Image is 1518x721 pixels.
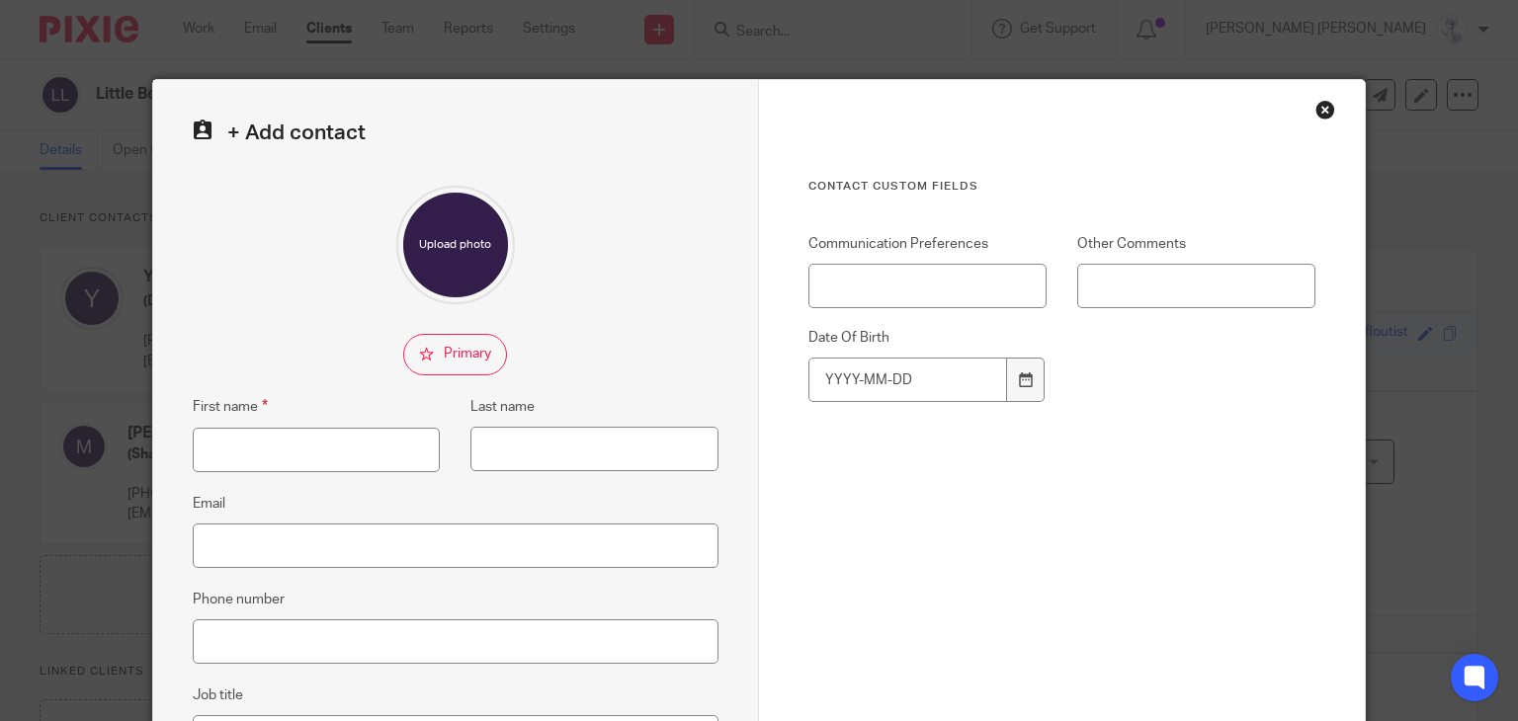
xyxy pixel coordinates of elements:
label: First name [193,395,268,418]
label: Communication Preferences [808,234,1047,254]
label: Job title [193,685,243,705]
label: Other Comments [1077,234,1315,254]
h3: Contact Custom fields [808,179,1315,195]
label: Phone number [193,590,285,609]
label: Email [193,494,225,514]
label: Last name [470,397,535,417]
label: Date Of Birth [808,328,1047,348]
input: YYYY-MM-DD [808,358,1007,402]
div: Close this dialog window [1315,100,1335,120]
h2: + Add contact [193,120,718,146]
